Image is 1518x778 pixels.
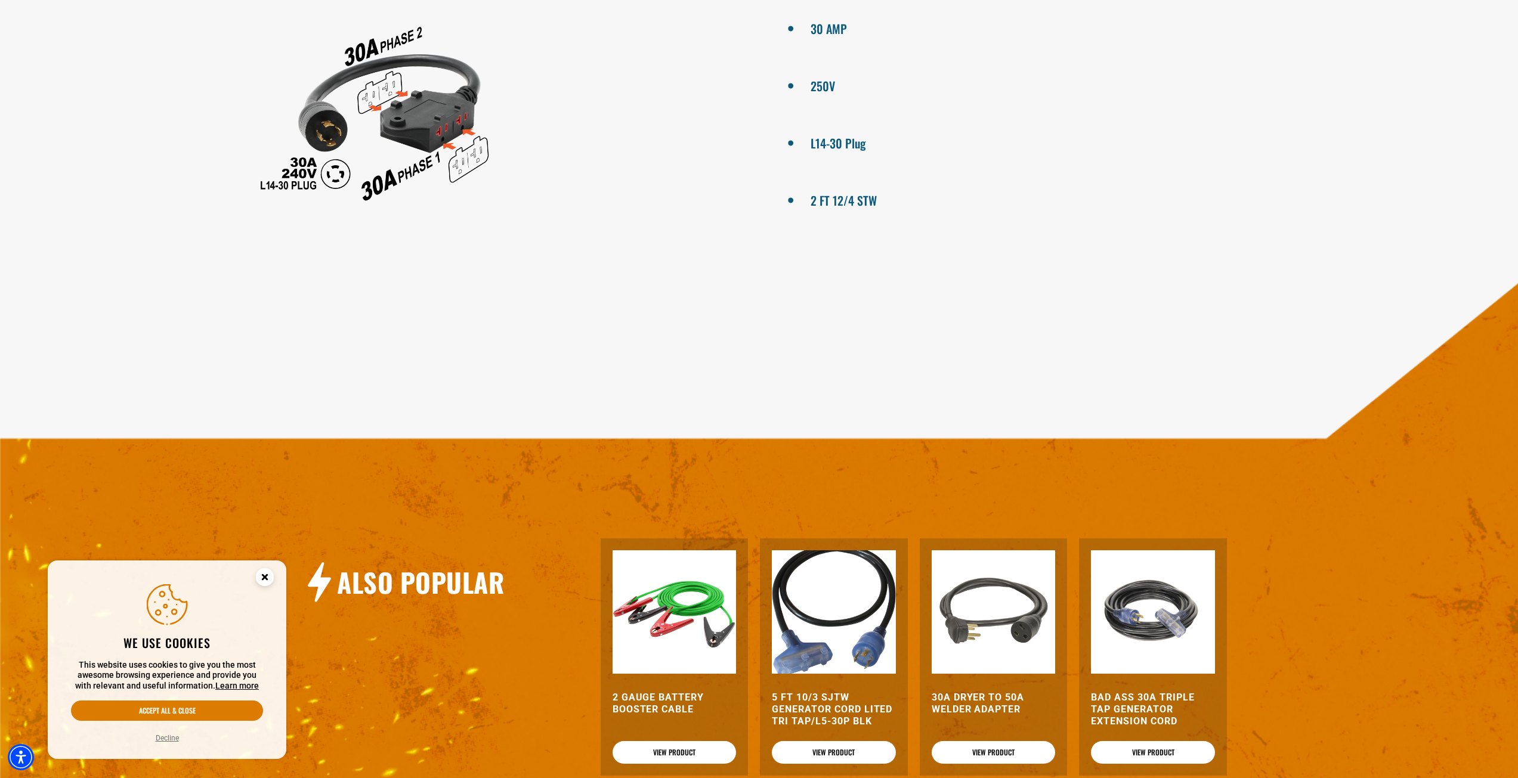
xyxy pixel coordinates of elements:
[243,560,286,597] button: Close this option
[772,692,896,727] a: 5 FT 10/3 SJTW Generator Cord Lited Tri Tap/L5-30P Blk
[810,17,1477,38] li: 30 AMP
[152,732,183,744] button: Decline
[810,131,1477,153] li: L14-30 Plug
[810,188,1477,210] li: 2 FT 12/4 STW
[48,560,286,760] aside: Cookie Consent
[613,692,737,715] a: 2 Gauge Battery Booster Cable
[810,74,1477,95] li: 250V
[772,741,896,764] a: View Product
[215,681,259,690] a: This website uses cookies to give you the most awesome browsing experience and provide you with r...
[772,550,896,674] img: 5 FT 10/3 SJTW Generator Cord Lited Tri Tap/L5-30P Blk
[1091,550,1215,674] img: black
[8,744,34,770] div: Accessibility Menu
[1091,741,1215,764] a: View Product
[71,700,263,721] button: Accept all & close
[613,550,737,674] img: green
[613,741,737,764] a: View Product
[71,635,263,650] h2: We use cookies
[932,741,1056,764] a: View Product
[932,550,1056,674] img: black
[1091,692,1215,727] a: Bad Ass 30A Triple Tap Generator Extension Cord
[71,660,263,692] p: This website uses cookies to give you the most awesome browsing experience and provide you with r...
[932,692,1056,715] a: 30A Dryer to 50A Welder Adapter
[337,565,504,599] h2: Also Popular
